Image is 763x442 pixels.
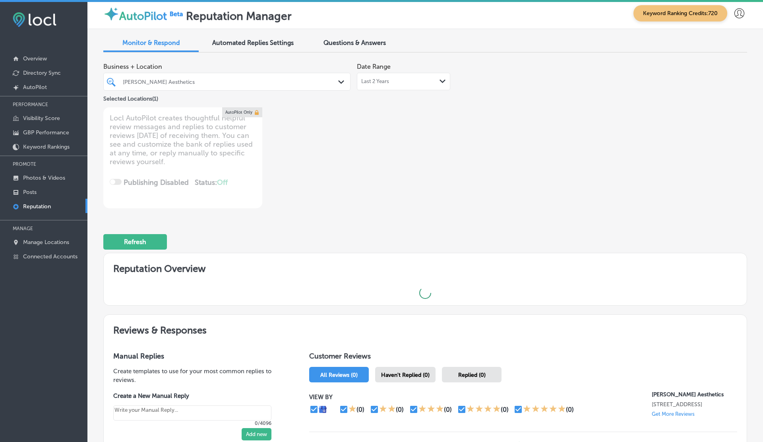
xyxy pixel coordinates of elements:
span: All Reviews (0) [320,372,358,378]
div: 5 Stars [523,405,566,414]
div: (0) [396,406,404,413]
span: Monitor & Respond [122,39,180,47]
h2: Reputation Overview [104,253,747,281]
h3: Manual Replies [113,352,284,361]
img: Beta [167,10,186,18]
p: Posts [23,189,37,196]
p: Directory Sync [23,70,61,76]
div: (0) [444,406,452,413]
label: Create a New Manual Reply [113,392,271,399]
img: fda3e92497d09a02dc62c9cd864e3231.png [13,12,56,27]
label: Date Range [357,63,391,70]
p: 0/4096 [113,421,271,426]
p: Connected Accounts [23,253,77,260]
label: Reputation Manager [186,10,292,23]
button: Refresh [103,234,167,250]
div: 4 Stars [467,405,501,414]
span: Questions & Answers [323,39,386,47]
div: 1 Star [349,405,356,414]
div: (0) [566,406,574,413]
div: (0) [356,406,364,413]
div: (0) [501,406,509,413]
p: Photos & Videos [23,174,65,181]
span: Last 2 Years [361,78,389,85]
p: 1430 Medical Center Parkway Suite 1B Murfreesboro, TN 37129, US [652,401,737,408]
p: Visibility Score [23,115,60,122]
div: [PERSON_NAME] Aesthetics [123,78,339,85]
p: GBP Performance [23,129,69,136]
div: 3 Stars [418,405,444,414]
textarea: Create your Quick Reply [113,405,271,421]
p: Get More Reviews [652,411,695,417]
span: Business + Location [103,63,351,70]
p: VIEW BY [309,394,651,401]
span: Keyword Ranking Credits: 720 [633,5,727,21]
p: Reputation [23,203,51,210]
p: Selected Locations ( 1 ) [103,92,158,102]
button: Add new [242,428,271,440]
label: AutoPilot [119,10,167,23]
p: Manage Locations [23,239,69,246]
p: Keyword Rankings [23,143,70,150]
h1: Customer Reviews [309,352,737,364]
p: Create templates to use for your most common replies to reviews. [113,367,284,384]
img: autopilot-icon [103,6,119,22]
div: 2 Stars [379,405,396,414]
span: Automated Replies Settings [212,39,294,47]
span: Haven't Replied (0) [381,372,430,378]
p: AutoPilot [23,84,47,91]
h2: Reviews & Responses [104,315,747,342]
p: Kattine Aesthetics [652,391,737,398]
span: Replied (0) [458,372,486,378]
p: Overview [23,55,47,62]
